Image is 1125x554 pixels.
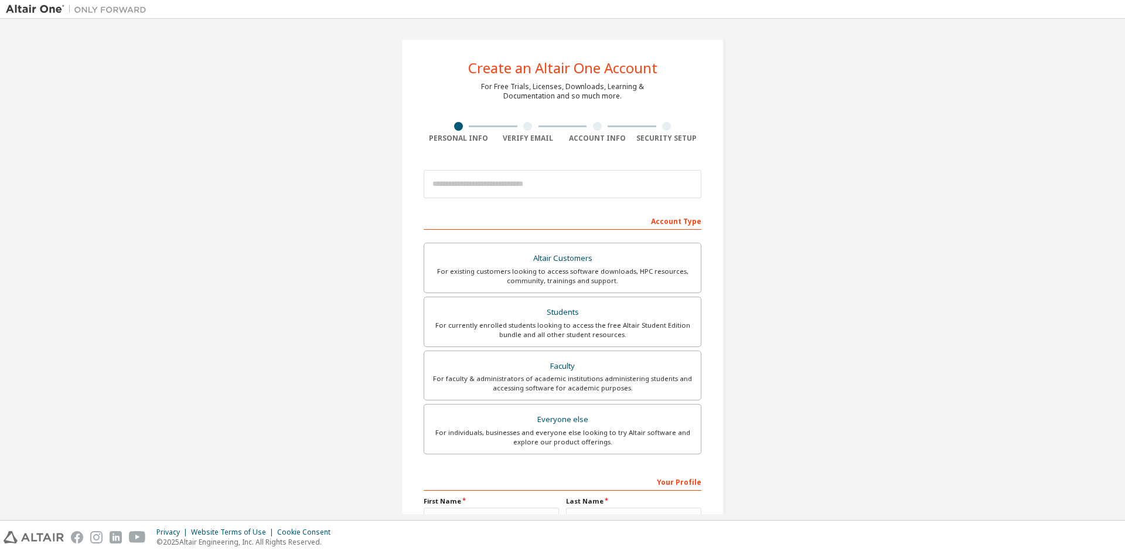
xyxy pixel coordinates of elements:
[191,528,277,537] div: Website Terms of Use
[424,472,701,491] div: Your Profile
[424,134,493,143] div: Personal Info
[277,528,337,537] div: Cookie Consent
[481,82,644,101] div: For Free Trials, Licenses, Downloads, Learning & Documentation and so much more.
[431,304,694,321] div: Students
[493,134,563,143] div: Verify Email
[431,358,694,375] div: Faculty
[129,531,146,543] img: youtube.svg
[90,531,103,543] img: instagram.svg
[424,211,701,230] div: Account Type
[431,374,694,393] div: For faculty & administrators of academic institutions administering students and accessing softwa...
[71,531,83,543] img: facebook.svg
[4,531,64,543] img: altair_logo.svg
[156,528,191,537] div: Privacy
[431,267,694,286] div: For existing customers looking to access software downloads, HPC resources, community, trainings ...
[468,61,657,75] div: Create an Altair One Account
[6,4,152,15] img: Altair One
[431,428,694,447] div: For individuals, businesses and everyone else looking to try Altair software and explore our prod...
[424,497,559,506] label: First Name
[632,134,702,143] div: Security Setup
[156,537,337,547] p: © 2025 Altair Engineering, Inc. All Rights Reserved.
[431,250,694,267] div: Altair Customers
[431,412,694,428] div: Everyone else
[110,531,122,543] img: linkedin.svg
[562,134,632,143] div: Account Info
[431,321,694,339] div: For currently enrolled students looking to access the free Altair Student Edition bundle and all ...
[566,497,701,506] label: Last Name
